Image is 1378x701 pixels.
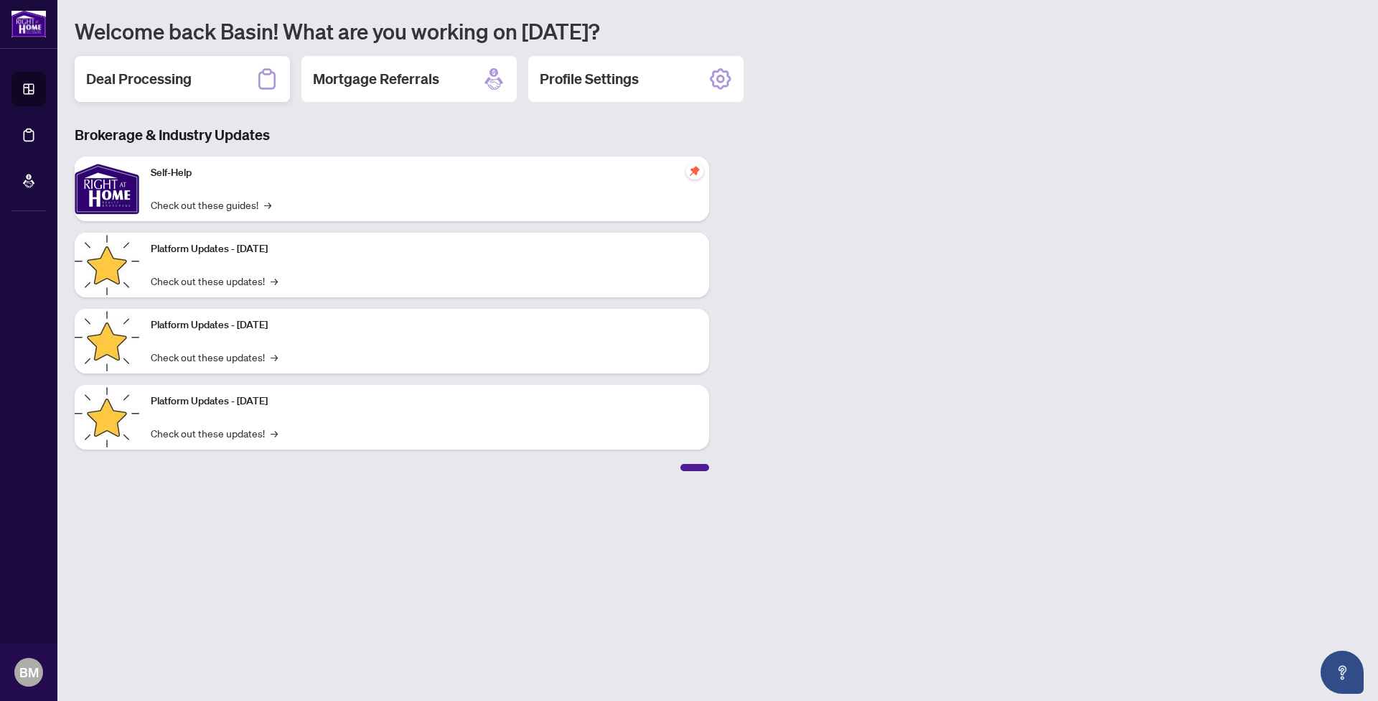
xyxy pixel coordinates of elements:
span: BM [19,662,39,682]
button: Open asap [1321,651,1364,694]
img: Platform Updates - July 8, 2025 [75,309,139,373]
a: Check out these guides!→ [151,197,271,213]
h2: Deal Processing [86,69,192,89]
span: pushpin [686,162,703,180]
p: Platform Updates - [DATE] [151,317,698,333]
p: Platform Updates - [DATE] [151,394,698,409]
h3: Brokerage & Industry Updates [75,125,709,145]
span: → [271,273,278,289]
p: Platform Updates - [DATE] [151,241,698,257]
img: Platform Updates - June 23, 2025 [75,385,139,450]
a: Check out these updates!→ [151,349,278,365]
p: Self-Help [151,165,698,181]
h1: Welcome back Basin! What are you working on [DATE]? [75,17,1361,45]
span: → [271,425,278,441]
img: logo [11,11,46,37]
span: → [264,197,271,213]
img: Platform Updates - July 21, 2025 [75,233,139,297]
h2: Profile Settings [540,69,639,89]
img: Self-Help [75,157,139,221]
a: Check out these updates!→ [151,273,278,289]
h2: Mortgage Referrals [313,69,439,89]
a: Check out these updates!→ [151,425,278,441]
span: → [271,349,278,365]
